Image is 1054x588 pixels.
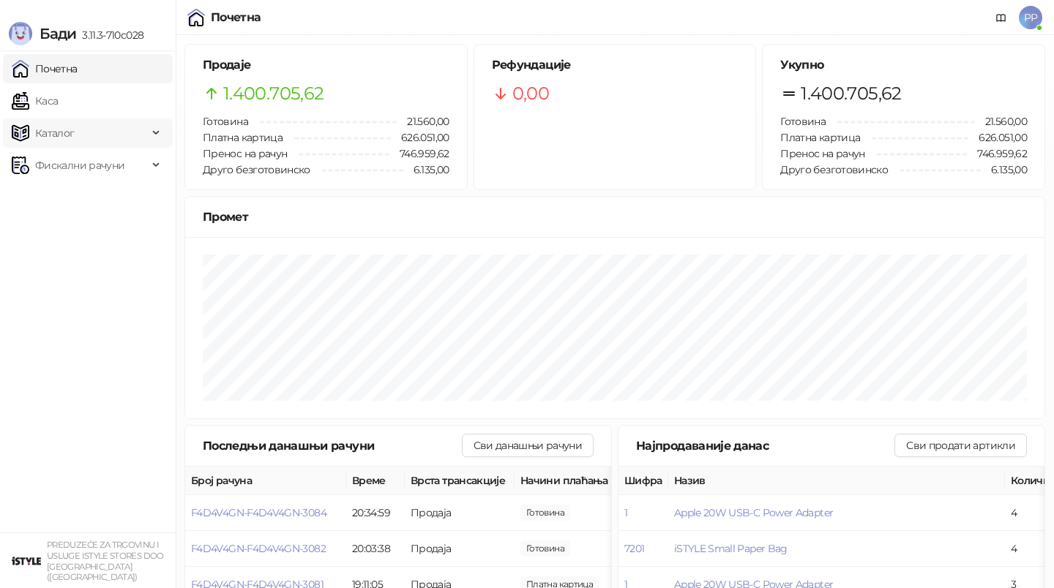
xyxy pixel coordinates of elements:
a: Почетна [12,54,78,83]
h5: Укупно [780,56,1027,74]
span: 626.051,00 [968,129,1027,146]
span: 0,00 [512,80,549,108]
th: Шифра [618,467,668,495]
span: Фискални рачуни [35,151,124,180]
button: Сви данашњи рачуни [462,434,594,457]
span: Друго безготовинско [780,163,888,176]
td: 20:34:59 [346,495,405,531]
th: Време [346,467,405,495]
span: 21.560,00 [975,113,1027,129]
span: 0,00 [520,505,570,521]
span: Платна картица [780,131,860,144]
button: Сви продати артикли [894,434,1027,457]
span: 21.560,00 [397,113,449,129]
td: Продаја [405,495,515,531]
h5: Рефундације [492,56,739,74]
img: Logo [9,22,32,45]
th: Врста трансакције [405,467,515,495]
span: PP [1019,6,1042,29]
div: Последњи данашњи рачуни [203,437,462,455]
span: 3.11.3-710c028 [76,29,143,42]
div: Почетна [211,12,261,23]
td: 20:03:38 [346,531,405,567]
button: iSTYLE Small Paper Bag [674,542,788,555]
span: Платна картица [203,131,283,144]
span: 746.959,62 [389,146,449,162]
span: Пренос на рачун [203,147,287,160]
small: PREDUZEĆE ZA TRGOVINU I USLUGE ISTYLE STORES DOO [GEOGRAPHIC_DATA] ([GEOGRAPHIC_DATA]) [47,540,164,582]
span: 3.590,00 [520,540,570,557]
button: F4D4V4GN-F4D4V4GN-3082 [191,542,326,555]
td: Продаја [405,531,515,567]
div: Промет [203,208,1027,226]
button: Apple 20W USB-C Power Adapter [674,506,833,519]
h5: Продаје [203,56,449,74]
span: Бади [40,25,76,42]
span: Друго безготовинско [203,163,310,176]
button: 1 [624,506,627,519]
img: 64x64-companyLogo-77b92cf4-9946-4f36-9751-bf7bb5fd2c7d.png [12,546,41,576]
button: F4D4V4GN-F4D4V4GN-3084 [191,506,326,519]
a: Документација [990,6,1013,29]
th: Број рачуна [185,467,346,495]
span: 6.135,00 [981,162,1027,178]
span: 6.135,00 [403,162,449,178]
span: 746.959,62 [967,146,1027,162]
span: Пренос на рачун [780,147,864,160]
span: 626.051,00 [391,129,449,146]
div: Најпродаваније данас [636,437,894,455]
th: Назив [668,467,1005,495]
th: Начини плаћања [515,467,661,495]
span: Каталог [35,118,75,148]
span: 1.400.705,62 [223,80,324,108]
span: Готовина [780,115,826,128]
span: 1.400.705,62 [801,80,901,108]
button: 7201 [624,542,644,555]
a: Каса [12,86,58,116]
span: Готовина [203,115,248,128]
